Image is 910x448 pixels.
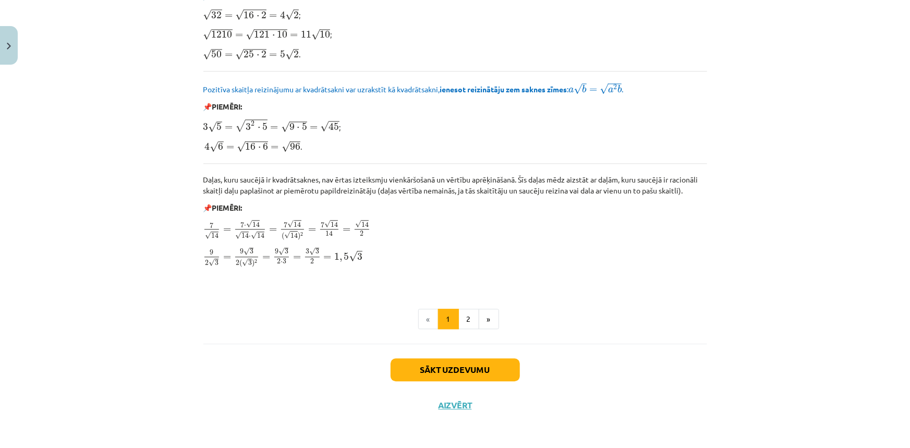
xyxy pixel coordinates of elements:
[244,51,254,58] span: 25
[285,49,294,60] span: √
[280,51,285,58] span: 5
[203,101,707,112] p: 📌
[262,123,268,130] span: 5
[302,123,307,130] span: 5
[210,223,213,228] span: 7
[306,249,309,254] span: 3
[290,143,300,150] span: 96
[240,249,244,254] span: 9
[583,85,587,93] span: b
[203,174,707,196] p: Daļas, kuru saucējā ir kvadrātsaknes, nav ērtas izteiksmju vienkāršošanā un vērtību aprēķināšanā....
[212,51,222,58] span: 50
[7,43,11,50] img: icon-close-lesson-0947bae3869378f0d4975bcd49f059093ad1ed9edebbc8119c70593378902aed.svg
[223,256,231,260] span: =
[203,123,209,130] span: 3
[235,232,241,239] span: √
[242,259,248,267] span: √
[235,119,246,132] span: √
[600,83,608,94] span: √
[203,49,212,60] span: √
[290,33,298,38] span: =
[361,222,369,227] span: 14
[357,253,362,260] span: 3
[252,260,254,268] span: )
[270,14,277,18] span: =
[294,51,299,58] span: 2
[258,147,261,150] span: ⋅
[289,123,295,130] span: 9
[239,260,242,268] span: (
[324,220,331,228] span: √
[209,122,217,132] span: √
[308,228,316,232] span: =
[298,232,300,240] span: )
[225,126,233,130] span: =
[212,203,242,212] b: PIEMĒRI:
[205,142,210,150] span: 4
[324,256,332,260] span: =
[329,123,339,130] span: 45
[275,249,278,254] span: 9
[293,256,301,260] span: =
[258,127,260,130] span: ⋅
[310,259,314,264] span: 2
[574,83,583,94] span: √
[617,85,622,93] span: b
[244,11,254,19] span: 16
[250,249,253,254] span: 3
[244,248,250,256] span: √
[210,250,213,255] span: 9
[280,11,285,19] span: 4
[212,11,222,19] span: 32
[203,84,624,94] span: Pozitīva skaitļa reizinājumu ar kvadrātsakni var uzrakstīt kā kvadrātsakni, : .
[290,233,298,238] span: 14
[211,233,219,238] span: 14
[283,259,286,264] span: 3
[203,9,212,20] span: √
[240,222,244,227] span: 7
[438,309,459,330] button: 1
[339,257,342,262] span: ,
[331,222,338,227] span: 14
[310,126,318,130] span: =
[254,259,257,263] span: 2
[251,232,257,239] span: √
[225,53,233,57] span: =
[277,259,281,264] span: 2
[257,233,264,238] span: 14
[321,121,329,132] span: √
[203,29,212,40] span: √
[613,84,617,90] span: 2
[235,49,244,60] span: √
[257,15,259,18] span: ⋅
[246,123,251,130] span: 3
[257,54,259,57] span: ⋅
[263,143,268,150] span: 6
[210,141,219,152] span: √
[300,232,303,236] span: 2
[252,222,260,227] span: 14
[248,260,252,265] span: 3
[316,249,319,254] span: 3
[205,232,211,239] span: √
[217,123,222,130] span: 5
[203,118,707,133] p: ;
[246,29,254,40] span: √
[282,232,284,240] span: (
[334,253,339,260] span: 1
[271,146,279,150] span: =
[440,84,567,94] b: ienesot reizinātāju zem saknes zīmes
[261,51,266,58] span: 2
[285,249,288,254] span: 3
[294,11,299,19] span: 2
[282,141,290,152] span: √
[223,228,231,232] span: =
[479,309,499,330] button: »
[281,261,283,263] span: ⋅
[344,253,349,260] span: 5
[226,146,234,150] span: =
[209,259,215,267] span: √
[245,143,256,150] span: 16
[271,126,278,130] span: =
[244,225,246,227] span: ⋅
